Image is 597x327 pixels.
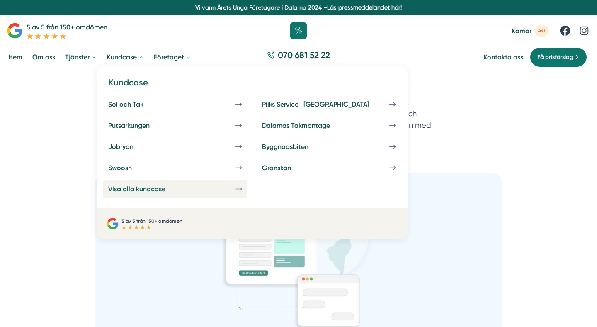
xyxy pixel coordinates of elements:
a: Swoosh [103,159,247,177]
a: Företaget [152,46,193,68]
div: Grönskan [262,164,311,172]
a: Grönskan [257,159,401,177]
p: 5 av 5 från 150+ omdömen [121,217,182,225]
a: Tjänster [63,46,98,68]
div: Sol och Tak [108,100,163,108]
span: Få prisförslag [537,53,573,62]
a: Läs pressmeddelandet här! [327,4,402,11]
a: Om oss [31,46,57,68]
div: Putsarkungen [108,122,170,129]
div: Jobryan [108,143,153,151]
span: 4st [535,25,549,37]
p: 5 av 5 från 150+ omdömen [27,22,107,32]
h4: Kundcase [103,76,401,95]
a: Sol och Tak [103,95,247,113]
a: Dalarnas Takmontage [257,117,401,134]
p: Vi vann Årets Unga Företagare i Dalarna 2024 – [3,3,594,12]
a: Kontakta oss [483,53,523,61]
a: Få prisförslag [530,47,587,67]
span: Karriär [512,27,531,35]
a: Byggnadsbiten [257,138,401,156]
a: Kundcase [105,46,146,68]
a: 070 681 52 22 [264,49,333,65]
div: Dalarnas Takmontage [262,122,350,129]
div: Byggnadsbiten [262,143,328,151]
span: 070 681 52 22 [278,49,330,61]
div: Piiks Service i [GEOGRAPHIC_DATA] [262,100,389,108]
a: Putsarkungen [103,117,247,134]
a: Piiks Service i [GEOGRAPHIC_DATA] [257,95,401,113]
a: Hem [7,46,24,68]
a: Karriär 4st [512,25,549,37]
div: Visa alla kundcase [108,185,185,193]
a: Jobryan [103,138,247,156]
a: Visa alla kundcase [103,180,247,198]
div: Swoosh [108,164,152,172]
